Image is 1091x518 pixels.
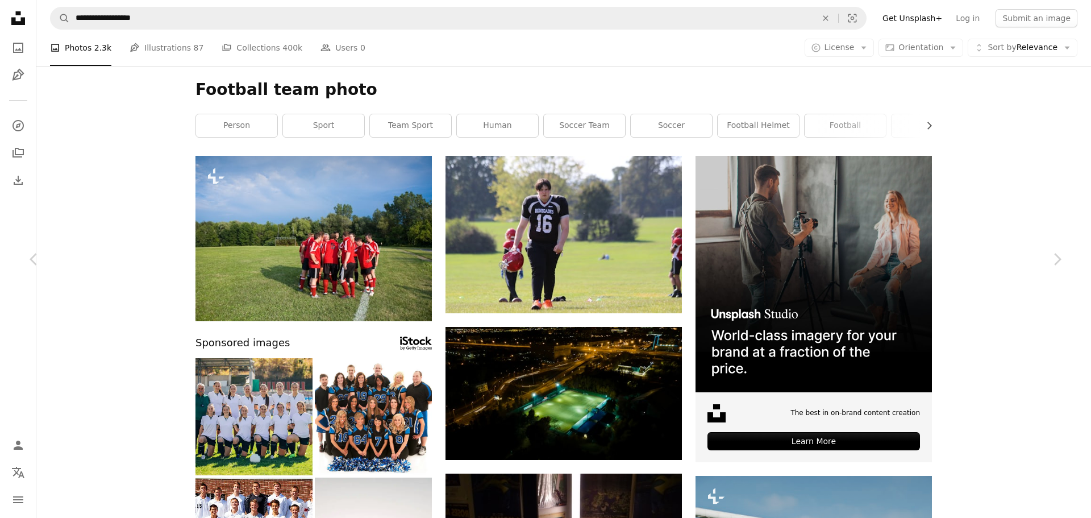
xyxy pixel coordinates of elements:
a: Illustrations 87 [130,30,203,66]
a: Photos [7,36,30,59]
span: Relevance [988,42,1057,53]
button: Orientation [878,39,963,57]
button: Sort byRelevance [968,39,1077,57]
span: The best in on-brand content creation [790,408,920,418]
button: Menu [7,488,30,511]
span: License [825,43,855,52]
span: Sort by [988,43,1016,52]
button: Language [7,461,30,484]
a: Next [1023,205,1091,314]
button: Visual search [839,7,866,29]
form: Find visuals sitewide [50,7,867,30]
span: Orientation [898,43,943,52]
img: an aerial view of a tennis court at night [445,327,682,460]
h1: Football team photo [195,80,932,100]
a: soccer [631,114,712,137]
img: Women soccer team photo [195,358,313,475]
button: License [805,39,875,57]
img: file-1715651741414-859baba4300dimage [696,156,932,392]
a: team sport [370,114,451,137]
div: Learn More [707,432,920,450]
img: Portrait of players and cheerleaders [315,358,432,475]
a: team [892,114,973,137]
a: Log in [949,9,986,27]
span: 0 [360,42,365,54]
a: Illustrations [7,64,30,86]
a: an aerial view of a tennis court at night [445,388,682,398]
a: human [457,114,538,137]
a: Log in / Sign up [7,434,30,457]
a: Users 0 [320,30,365,66]
button: Clear [813,7,838,29]
a: soccer team [544,114,625,137]
a: Collections 400k [222,30,302,66]
button: Submit an image [996,9,1077,27]
a: football [805,114,886,137]
a: The best in on-brand content creationLearn More [696,156,932,462]
a: a group of young men standing on top of a lush green field [195,233,432,243]
a: person [196,114,277,137]
img: a group of young men standing on top of a lush green field [195,156,432,321]
span: 400k [282,42,302,54]
span: Sponsored images [195,335,290,351]
a: man in black and white crew neck t-shirt and black pants standing on green grass [445,229,682,239]
img: man in black and white crew neck t-shirt and black pants standing on green grass [445,156,682,313]
a: sport [283,114,364,137]
img: file-1631678316303-ed18b8b5cb9cimage [707,404,726,422]
a: Collections [7,142,30,164]
span: 87 [194,42,204,54]
a: Get Unsplash+ [876,9,949,27]
a: football helmet [718,114,799,137]
a: Download History [7,169,30,192]
a: Explore [7,114,30,137]
button: Search Unsplash [51,7,70,29]
button: scroll list to the right [919,114,932,137]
